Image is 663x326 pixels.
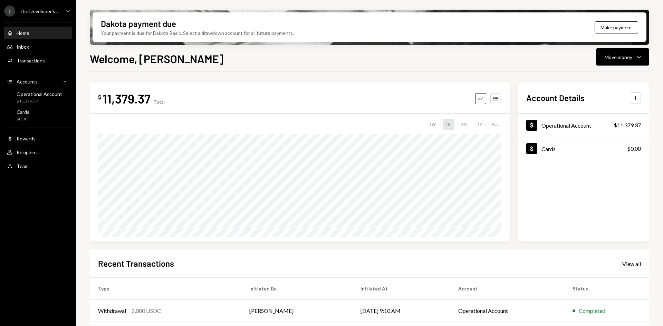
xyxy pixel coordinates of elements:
[17,163,29,169] div: Team
[103,91,151,106] div: 11,379.37
[596,48,649,66] button: Move money
[98,93,101,100] div: $
[4,27,72,39] a: Home
[4,160,72,172] a: Team
[4,107,72,124] a: Cards$0.00
[4,146,72,158] a: Recipients
[17,91,62,97] div: Operational Account
[614,121,641,129] div: $11,379.37
[17,98,62,104] div: $11,379.37
[605,53,632,61] div: Move money
[98,307,126,315] div: Withdrawal
[622,260,641,267] div: View all
[489,119,501,130] div: ALL
[241,278,352,300] th: Initiated By
[426,119,439,130] div: 1W
[19,8,59,14] div: The Developer's ...
[101,18,176,29] div: Dakota payment due
[101,29,294,37] div: Your payment is due for Dakota Basic. Select a drawdown account for all future payments.
[459,119,470,130] div: 3M
[17,109,29,115] div: Cards
[518,113,649,137] a: Operational Account$11,379.37
[474,119,485,130] div: 1Y
[526,92,585,103] h2: Account Details
[153,99,165,105] div: Total
[443,119,454,130] div: 1M
[17,44,29,50] div: Inbox
[450,300,564,322] td: Operational Account
[4,89,72,106] a: Operational Account$11,379.37
[17,116,29,122] div: $0.00
[132,307,161,315] div: 2,000 USDC
[17,136,36,141] div: Rewards
[90,278,241,300] th: Type
[17,30,29,36] div: Home
[17,149,40,155] div: Recipients
[352,300,450,322] td: [DATE] 9:10 AM
[352,278,450,300] th: Initiated At
[627,145,641,153] div: $0.00
[4,132,72,145] a: Rewards
[541,146,556,152] div: Cards
[579,307,605,315] div: Completed
[4,75,72,88] a: Accounts
[4,40,72,53] a: Inbox
[564,278,649,300] th: Status
[595,21,638,33] button: Make payment
[90,52,223,66] h1: Welcome, [PERSON_NAME]
[622,260,641,267] a: View all
[4,6,15,17] div: T
[98,258,174,269] h2: Recent Transactions
[4,54,72,67] a: Transactions
[450,278,564,300] th: Account
[518,137,649,160] a: Cards$0.00
[17,79,38,85] div: Accounts
[17,58,45,63] div: Transactions
[241,300,352,322] td: [PERSON_NAME]
[541,122,591,129] div: Operational Account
